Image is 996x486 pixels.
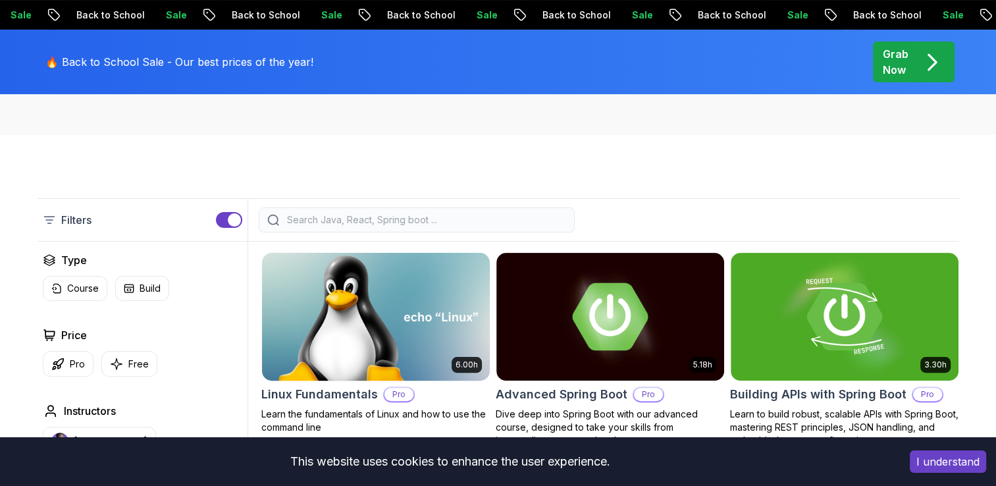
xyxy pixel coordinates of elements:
button: Free [101,351,157,377]
p: Pro [634,388,663,401]
p: Build [140,282,161,295]
p: Learn the fundamentals of Linux and how to use the command line [261,408,490,434]
button: Build [115,276,169,301]
button: instructor img[PERSON_NAME] [43,427,156,456]
p: Sale [615,9,657,22]
a: Building APIs with Spring Boot card3.30hBuilding APIs with Spring BootProLearn to build robust, s... [730,252,959,447]
p: Dive deep into Spring Boot with our advanced course, designed to take your skills from intermedia... [496,408,725,447]
button: Pro [43,351,93,377]
button: Accept cookies [910,450,986,473]
p: Back to School [215,9,304,22]
h2: Linux Fundamentals [261,385,378,404]
p: Pro [384,388,413,401]
h2: Price [61,327,87,343]
p: Back to School [525,9,615,22]
img: Linux Fundamentals card [256,250,495,383]
a: Advanced Spring Boot card5.18hAdvanced Spring BootProDive deep into Spring Boot with our advanced... [496,252,725,447]
img: instructor img [51,433,68,450]
h2: Instructors [64,403,116,419]
p: Back to School [836,9,926,22]
p: Pro [913,388,942,401]
p: Free [128,358,149,371]
p: 3.30h [924,360,947,370]
p: 5.18h [693,360,712,370]
img: Advanced Spring Boot card [496,253,724,381]
p: 🔥 Back to School Sale - Our best prices of the year! [45,54,313,70]
p: Filters [61,212,92,228]
button: Course [43,276,107,301]
p: [PERSON_NAME] [74,435,147,448]
p: Sale [770,9,812,22]
h2: Advanced Spring Boot [496,385,627,404]
p: Sale [459,9,502,22]
a: Linux Fundamentals card6.00hLinux FundamentalsProLearn the fundamentals of Linux and how to use t... [261,252,490,434]
p: Grab Now [883,46,908,78]
p: Sale [149,9,191,22]
p: Sale [304,9,346,22]
p: Learn to build robust, scalable APIs with Spring Boot, mastering REST principles, JSON handling, ... [730,408,959,447]
p: 6.00h [456,360,478,370]
div: This website uses cookies to enhance the user experience. [10,447,890,476]
p: Course [67,282,99,295]
input: Search Java, React, Spring boot ... [284,213,566,227]
p: Back to School [370,9,459,22]
h2: Building APIs with Spring Boot [730,385,906,404]
h2: Type [61,252,87,268]
p: Sale [926,9,968,22]
img: Building APIs with Spring Boot card [731,253,958,381]
p: Pro [70,358,85,371]
p: Back to School [681,9,770,22]
p: Back to School [59,9,149,22]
